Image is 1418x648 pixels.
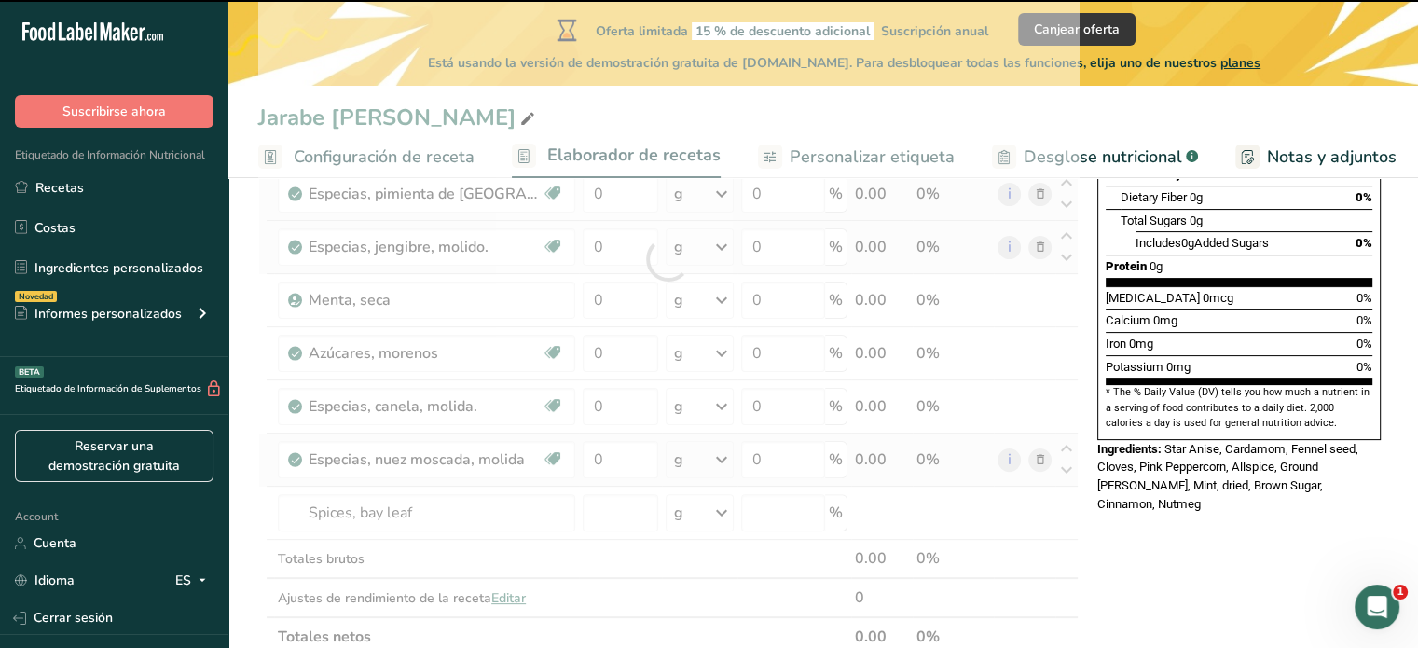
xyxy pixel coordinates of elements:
[1106,385,1372,431] section: * The % Daily Value (DV) tells you how much a nutrient in a serving of food contributes to a dail...
[15,291,57,302] div: Novedad
[1203,291,1233,305] span: 0mcg
[1355,585,1399,629] iframe: Intercom live chat
[1097,442,1358,511] span: Star Anise, Cardamom, Fennel seed, Cloves, Pink Peppercorn, Allspice, Ground [PERSON_NAME], Mint,...
[1190,214,1203,227] span: 0g
[15,430,213,482] a: Reservar una demostración gratuita
[1136,236,1269,250] span: Includes Added Sugars
[1097,442,1162,456] span: Ingredients:
[1356,337,1372,351] span: 0%
[1121,190,1187,204] span: Dietary Fiber
[1106,360,1163,374] span: Potassium
[1106,259,1147,273] span: Protein
[1356,313,1372,327] span: 0%
[1129,337,1153,351] span: 0mg
[15,304,182,324] div: Informes personalizados
[1235,136,1397,178] a: Notas y adjuntos
[1190,190,1203,204] span: 0g
[1153,313,1177,327] span: 0mg
[1356,190,1372,204] span: 0%
[1356,236,1372,250] span: 0%
[1356,291,1372,305] span: 0%
[15,564,75,597] a: Idioma
[1150,259,1163,273] span: 0g
[175,570,213,592] div: ES
[1267,145,1397,170] span: Notas y adjuntos
[1024,145,1182,170] span: Desglose nutricional
[992,136,1198,178] a: Desglose nutricional
[1393,585,1408,600] span: 1
[62,102,166,121] span: Suscribirse ahora
[1166,360,1191,374] span: 0mg
[1181,236,1194,250] span: 0g
[1106,291,1200,305] span: [MEDICAL_DATA]
[1106,337,1126,351] span: Iron
[1121,214,1187,227] span: Total Sugars
[1106,313,1150,327] span: Calcium
[15,95,213,128] button: Suscribirse ahora
[1356,360,1372,374] span: 0%
[15,366,44,378] div: BETA
[1220,54,1260,72] span: planes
